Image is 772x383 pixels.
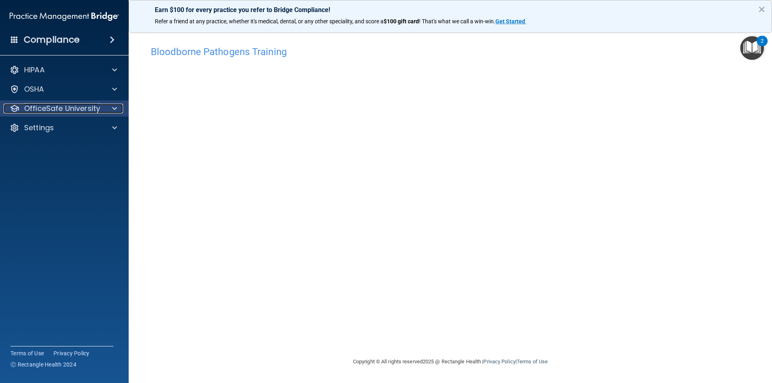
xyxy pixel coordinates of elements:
[10,84,117,94] a: OSHA
[24,34,80,45] h4: Compliance
[419,18,495,25] span: ! That's what we call a win-win.
[151,47,750,57] h4: Bloodborne Pathogens Training
[384,18,419,25] strong: $100 gift card
[155,18,384,25] span: Refer a friend at any practice, whether it's medical, dental, or any other speciality, and score a
[483,358,515,365] a: Privacy Policy
[24,65,45,75] p: HIPAA
[10,349,44,357] a: Terms of Use
[10,123,117,133] a: Settings
[761,41,764,51] div: 2
[10,65,117,75] a: HIPAA
[10,8,119,25] img: PMB logo
[495,18,525,25] strong: Get Started
[10,104,117,113] a: OfficeSafe University
[24,84,44,94] p: OSHA
[304,349,597,375] div: Copyright © All rights reserved 2025 @ Rectangle Health | |
[740,36,764,60] button: Open Resource Center, 2 new notifications
[758,3,766,16] button: Close
[10,360,76,369] span: Ⓒ Rectangle Health 2024
[517,358,548,365] a: Terms of Use
[495,18,526,25] a: Get Started
[155,6,746,14] p: Earn $100 for every practice you refer to Bridge Compliance!
[53,349,90,357] a: Privacy Policy
[151,61,750,309] iframe: bbp
[24,104,100,113] p: OfficeSafe University
[24,123,54,133] p: Settings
